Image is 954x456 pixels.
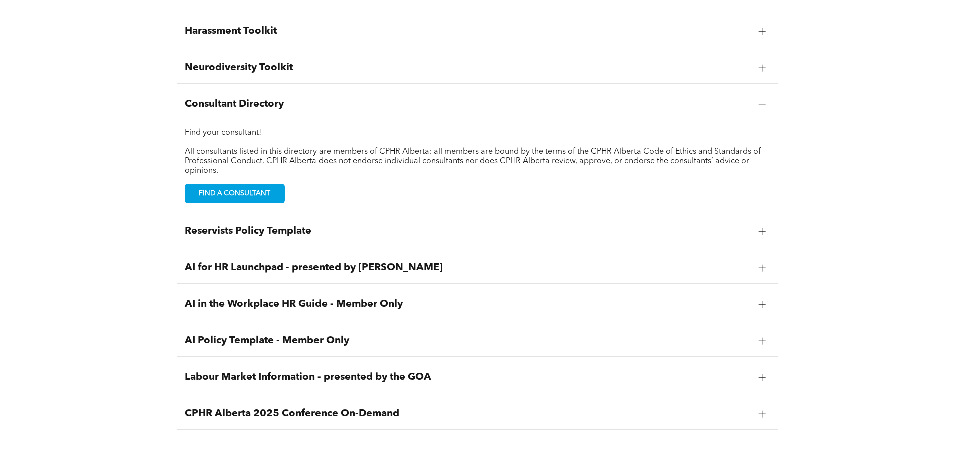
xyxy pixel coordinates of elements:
span: FIND A CONSULTANT [195,184,274,203]
p: Find your consultant! [185,128,770,138]
span: Harassment Toolkit [185,25,751,37]
span: Consultant Directory [185,98,751,110]
span: CPHR Alberta 2025 Conference On-Demand [185,408,751,420]
span: AI for HR Launchpad - presented by [PERSON_NAME] [185,262,751,274]
span: AI in the Workplace HR Guide - Member Only [185,298,751,310]
span: Neurodiversity Toolkit [185,62,751,74]
span: Reservists Policy Template [185,225,751,237]
p: All consultants listed in this directory are members of CPHR Alberta; all members are bound by th... [185,147,770,176]
a: FIND A CONSULTANT [185,184,285,203]
span: AI Policy Template - Member Only [185,335,751,347]
span: Labour Market Information - presented by the GOA [185,371,751,383]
